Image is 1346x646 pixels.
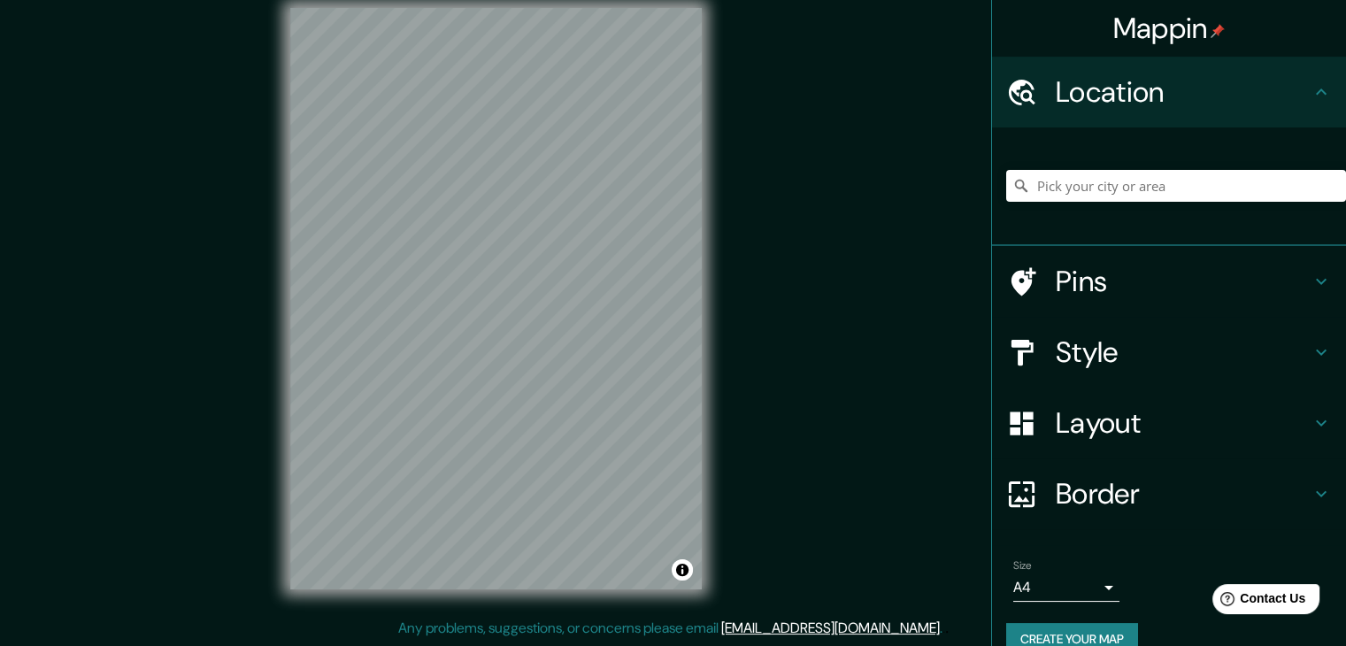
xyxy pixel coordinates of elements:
[398,618,942,639] p: Any problems, suggestions, or concerns please email .
[290,8,702,589] canvas: Map
[1113,11,1226,46] h4: Mappin
[1056,335,1311,370] h4: Style
[721,619,940,637] a: [EMAIL_ADDRESS][DOMAIN_NAME]
[992,458,1346,529] div: Border
[992,388,1346,458] div: Layout
[1056,405,1311,441] h4: Layout
[992,57,1346,127] div: Location
[1188,577,1327,627] iframe: Help widget launcher
[1013,573,1119,602] div: A4
[992,317,1346,388] div: Style
[1056,476,1311,511] h4: Border
[1056,264,1311,299] h4: Pins
[945,618,949,639] div: .
[1013,558,1032,573] label: Size
[1056,74,1311,110] h4: Location
[1006,170,1346,202] input: Pick your city or area
[1211,24,1225,38] img: pin-icon.png
[942,618,945,639] div: .
[672,559,693,581] button: Toggle attribution
[992,246,1346,317] div: Pins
